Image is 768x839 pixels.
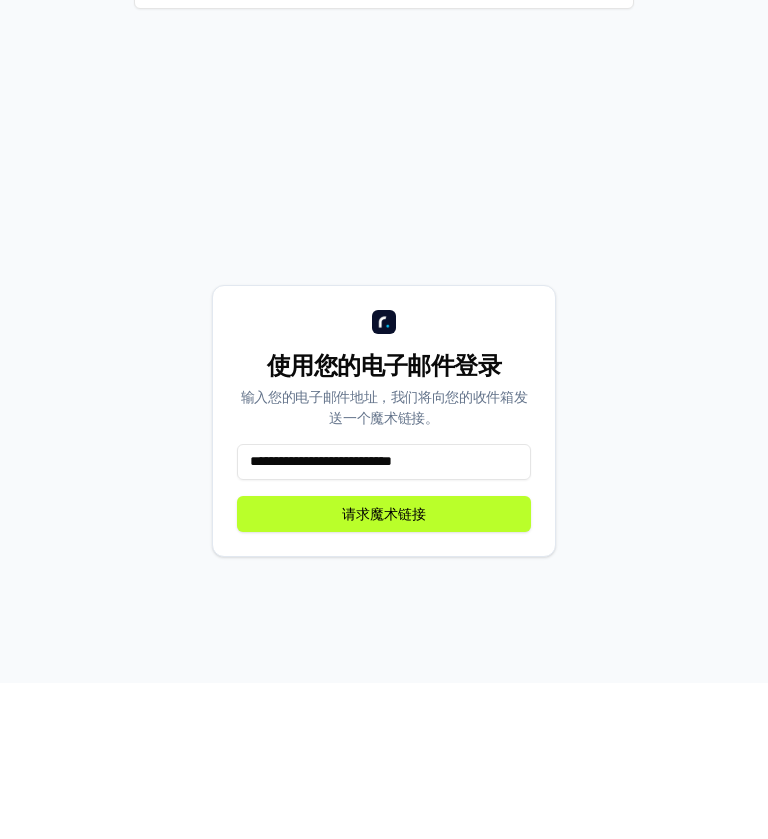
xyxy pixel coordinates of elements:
span: 回答我们的快速调查 [231,12,357,33]
div: 输入您的电子邮件地址，我们将向您的收件箱发送一个魔术链接。 [237,542,531,584]
img: 标识_小的 [372,466,396,490]
span: 有机会赢取 10 USDT 📝 [361,12,513,33]
button: 登入 [684,69,744,105]
img: 支付_id [95,75,169,100]
div: 阿尔法 [173,75,231,100]
div: 使用您的电子邮件登录 [237,506,531,538]
button: 请求魔术链接 [237,652,531,688]
img: 揭示_黑暗的 [24,75,91,100]
button: 注册支付(ID) [556,69,668,105]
